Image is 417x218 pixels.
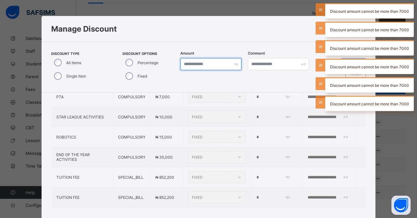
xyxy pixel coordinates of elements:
td: STAR LEAGUE ACTIVITIES [51,107,113,127]
span: Discount Options [122,52,177,56]
button: Open asap [391,196,411,215]
label: Fixed [138,74,147,79]
span: ₦ 35,000 [155,155,173,160]
label: Percentage [138,60,158,65]
div: Discount amount cannot be more than 7000 [325,77,414,93]
td: SPECIAL_BILL [113,187,151,207]
td: COMPULSORY [113,87,151,107]
label: Comment [248,51,265,56]
label: All Items [66,60,81,65]
div: Discount amount cannot be more than 7000 [325,40,414,56]
div: Discount amount cannot be more than 7000 [325,59,414,74]
td: SPECIAL_BILL [113,167,151,187]
td: PTA [51,87,113,107]
td: TUITION FEE [51,167,113,187]
div: Discount amount cannot be more than 7000 [325,3,414,19]
td: ROBOTICS [51,127,113,147]
td: COMPULSORY [113,147,151,167]
label: Single Item [66,74,86,79]
h1: Manage Discount [51,24,366,34]
span: ₦ 7,000 [155,94,170,99]
td: TUITION FEE [51,187,113,207]
div: Discount amount cannot be more than 7000 [325,22,414,37]
span: ₦ 852,200 [155,195,174,200]
td: END OF THE YEAR ACTIVITIES [51,147,113,167]
span: ₦ 15,000 [155,135,172,139]
span: Discount Type [51,52,110,56]
span: ₦ 10,000 [155,115,172,119]
span: ₦ 852,200 [155,175,174,180]
td: COMPULSORY [113,127,151,147]
td: COMPULSORY [113,107,151,127]
div: Discount amount cannot be more than 7000 [325,96,414,111]
label: Amount [180,51,194,56]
